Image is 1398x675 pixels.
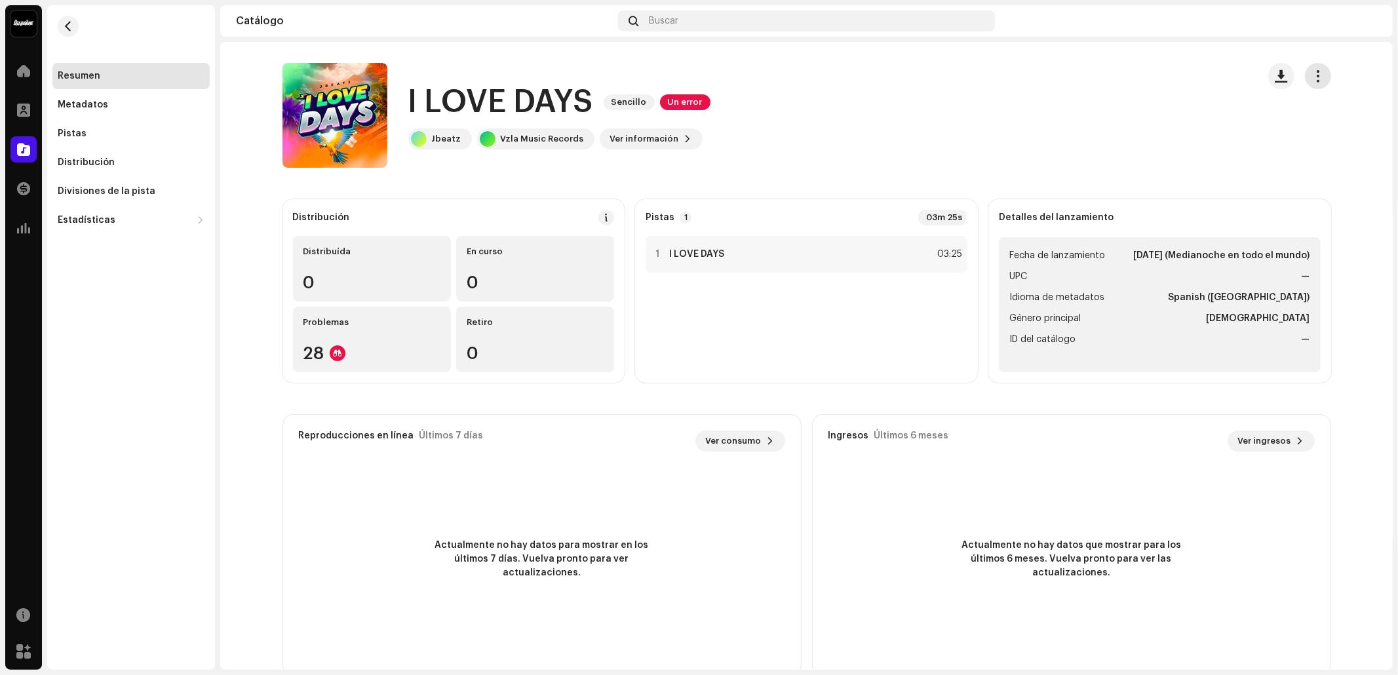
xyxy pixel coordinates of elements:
[1302,269,1310,284] strong: —
[999,212,1114,223] strong: Detalles del lanzamiento
[419,431,484,441] div: Últimos 7 días
[933,246,962,262] div: 03:25
[408,81,593,123] h1: I LOVE DAYS
[874,431,949,441] div: Últimos 6 meses
[706,428,762,454] span: Ver consumo
[303,317,440,328] div: Problemas
[1302,332,1310,347] strong: —
[10,10,37,37] img: 10370c6a-d0e2-4592-b8a2-38f444b0ca44
[1009,311,1081,326] span: Género principal
[501,134,584,144] div: Vzla Music Records
[424,539,660,580] span: Actualmente no hay datos para mostrar en los últimos 7 días. Vuelva pronto para ver actualizaciones.
[1238,428,1291,454] span: Ver ingresos
[649,16,678,26] span: Buscar
[58,186,155,197] div: Divisiones de la pista
[669,249,724,260] strong: I LOVE DAYS
[660,94,710,110] span: Un error
[467,246,604,257] div: En curso
[303,246,440,257] div: Distribuída
[646,212,674,223] strong: Pistas
[52,207,210,233] re-m-nav-dropdown: Estadísticas
[1356,10,1377,31] img: 76bcae28-eab6-49a4-a372-d6a7eaa9aa6b
[1009,269,1027,284] span: UPC
[1169,290,1310,305] strong: Spanish ([GEOGRAPHIC_DATA])
[236,16,613,26] div: Catálogo
[58,128,87,139] div: Pistas
[52,63,210,89] re-m-nav-item: Resumen
[1228,431,1315,452] button: Ver ingresos
[58,71,100,81] div: Resumen
[467,317,604,328] div: Retiro
[1009,290,1104,305] span: Idioma de metadatos
[680,212,691,223] p-badge: 1
[293,212,350,223] div: Distribución
[828,431,869,441] div: Ingresos
[600,128,703,149] button: Ver información
[610,126,679,152] span: Ver información
[52,178,210,204] re-m-nav-item: Divisiones de la pista
[1207,311,1310,326] strong: [DEMOGRAPHIC_DATA]
[58,215,115,225] div: Estadísticas
[1134,248,1310,263] strong: [DATE] (Medianoche en todo el mundo)
[695,431,785,452] button: Ver consumo
[52,121,210,147] re-m-nav-item: Pistas
[52,92,210,118] re-m-nav-item: Metadatos
[954,539,1190,580] span: Actualmente no hay datos que mostrar para los últimos 6 meses. Vuelva pronto para ver las actuali...
[1009,332,1076,347] span: ID del catálogo
[432,134,461,144] div: Jbeatz
[299,431,414,441] div: Reproducciones en línea
[1009,248,1105,263] span: Fecha de lanzamiento
[58,100,108,110] div: Metadatos
[52,149,210,176] re-m-nav-item: Distribución
[58,157,115,168] div: Distribución
[604,94,655,110] span: Sencillo
[918,210,967,225] div: 03m 25s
